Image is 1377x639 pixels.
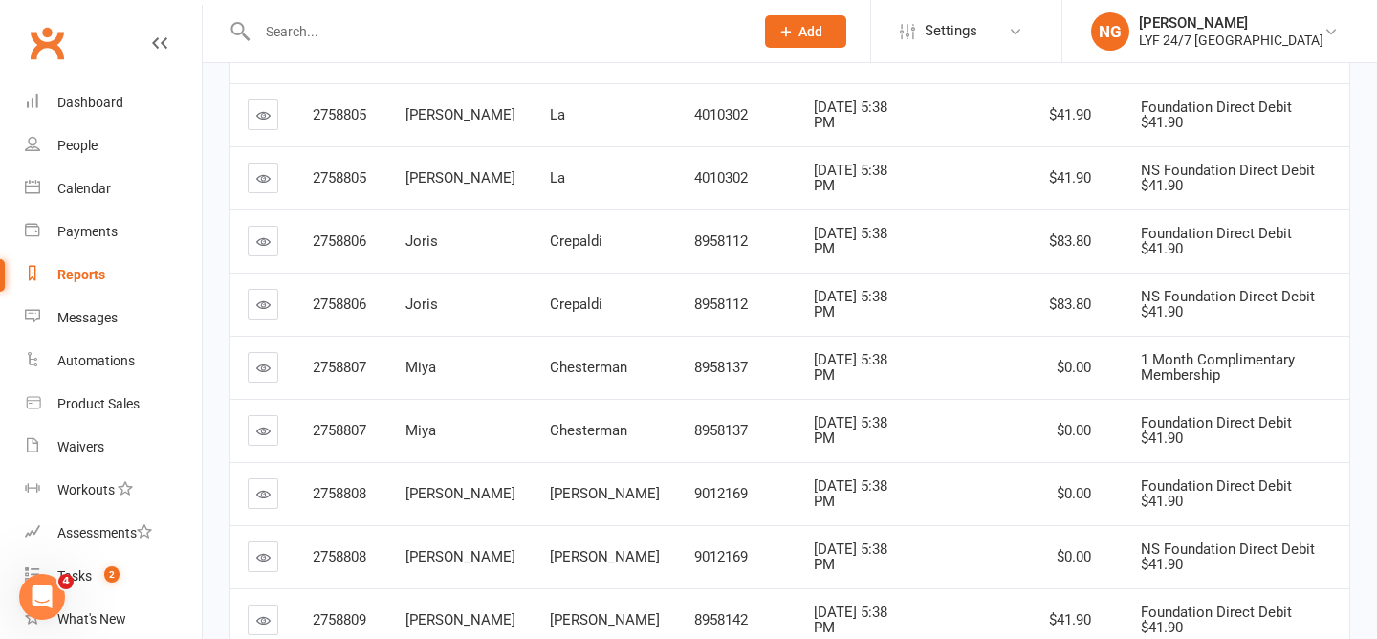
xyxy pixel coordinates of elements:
[694,485,748,502] span: 9012169
[57,353,135,368] div: Automations
[550,548,660,565] span: [PERSON_NAME]
[550,359,627,376] span: Chesterman
[57,611,126,627] div: What's New
[405,106,515,123] span: [PERSON_NAME]
[405,422,436,439] span: Miya
[1141,225,1292,258] span: Foundation Direct Debit $41.90
[814,540,887,574] span: [DATE] 5:38 PM
[405,296,438,313] span: Joris
[57,396,140,411] div: Product Sales
[313,422,366,439] span: 2758807
[694,169,748,187] span: 4010302
[1141,540,1315,574] span: NS Foundation Direct Debit $41.90
[25,383,202,426] a: Product Sales
[1139,32,1323,49] div: LYF 24/7 [GEOGRAPHIC_DATA]
[1091,12,1129,51] div: NG
[1049,169,1091,187] span: $41.90
[57,310,118,325] div: Messages
[1141,351,1295,385] span: 1 Month Complimentary Membership
[1049,106,1091,123] span: $41.90
[814,225,887,258] span: [DATE] 5:38 PM
[25,81,202,124] a: Dashboard
[405,548,515,565] span: [PERSON_NAME]
[925,10,977,53] span: Settings
[313,169,366,187] span: 2758805
[57,95,123,110] div: Dashboard
[694,296,748,313] span: 8958112
[1049,611,1091,628] span: $41.90
[814,414,887,448] span: [DATE] 5:38 PM
[19,574,65,620] iframe: Intercom live chat
[1141,604,1292,637] span: Foundation Direct Debit $41.90
[550,169,565,187] span: La
[694,548,748,565] span: 9012169
[694,106,748,123] span: 4010302
[57,482,115,497] div: Workouts
[694,422,748,439] span: 8958137
[25,253,202,297] a: Reports
[25,124,202,167] a: People
[57,224,118,239] div: Payments
[58,574,74,589] span: 4
[1057,548,1091,565] span: $0.00
[1057,422,1091,439] span: $0.00
[25,297,202,340] a: Messages
[57,267,105,282] div: Reports
[405,359,436,376] span: Miya
[1141,477,1292,511] span: Foundation Direct Debit $41.90
[25,340,202,383] a: Automations
[313,359,366,376] span: 2758807
[57,181,111,196] div: Calendar
[798,24,822,39] span: Add
[405,169,515,187] span: [PERSON_NAME]
[550,485,660,502] span: [PERSON_NAME]
[405,485,515,502] span: [PERSON_NAME]
[25,469,202,512] a: Workouts
[1049,296,1091,313] span: $83.80
[1139,14,1323,32] div: [PERSON_NAME]
[550,611,660,628] span: [PERSON_NAME]
[550,232,602,250] span: Crepaldi
[694,232,748,250] span: 8958112
[313,485,366,502] span: 2758808
[1141,288,1315,321] span: NS Foundation Direct Debit $41.90
[1057,485,1091,502] span: $0.00
[814,351,887,385] span: [DATE] 5:38 PM
[57,138,98,153] div: People
[694,359,748,376] span: 8958137
[550,296,602,313] span: Crepaldi
[814,288,887,321] span: [DATE] 5:38 PM
[814,477,887,511] span: [DATE] 5:38 PM
[765,15,846,48] button: Add
[1141,414,1292,448] span: Foundation Direct Debit $41.90
[23,19,71,67] a: Clubworx
[814,162,887,195] span: [DATE] 5:38 PM
[313,611,366,628] span: 2758809
[405,611,515,628] span: [PERSON_NAME]
[313,296,366,313] span: 2758806
[550,106,565,123] span: La
[313,232,366,250] span: 2758806
[25,426,202,469] a: Waivers
[313,548,366,565] span: 2758808
[104,566,120,583] span: 2
[57,525,152,540] div: Assessments
[1141,162,1315,195] span: NS Foundation Direct Debit $41.90
[25,167,202,210] a: Calendar
[1049,232,1091,250] span: $83.80
[550,422,627,439] span: Chesterman
[57,439,104,454] div: Waivers
[313,106,366,123] span: 2758805
[814,99,887,132] span: [DATE] 5:38 PM
[25,512,202,555] a: Assessments
[25,555,202,598] a: Tasks 2
[814,604,887,637] span: [DATE] 5:38 PM
[405,232,438,250] span: Joris
[25,210,202,253] a: Payments
[1141,99,1292,132] span: Foundation Direct Debit $41.90
[251,18,740,45] input: Search...
[694,611,748,628] span: 8958142
[57,568,92,584] div: Tasks
[1057,359,1091,376] span: $0.00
